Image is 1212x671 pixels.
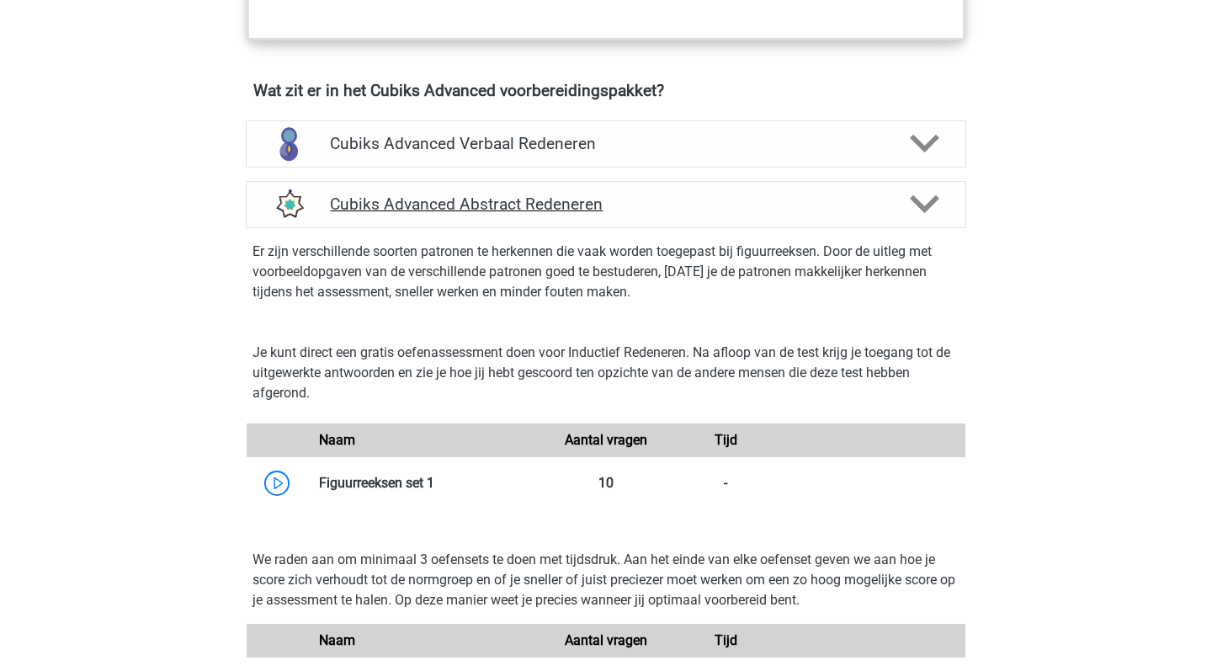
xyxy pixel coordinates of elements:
[253,81,959,100] h4: Wat zit er in het Cubiks Advanced voorbereidingspakket?
[330,134,881,153] h4: Cubiks Advanced Verbaal Redeneren
[252,242,959,302] p: Er zijn verschillende soorten patronen te herkennen die vaak worden toegepast bij figuurreeksen. ...
[666,631,785,651] div: Tijd
[239,181,973,228] a: figuurreeksen Cubiks Advanced Abstract Redeneren
[546,631,666,651] div: Aantal vragen
[306,631,546,651] div: Naam
[252,550,959,610] p: We raden aan om minimaal 3 oefensets te doen met tijdsdruk. Aan het einde van elke oefenset geven...
[306,473,546,493] div: Figuurreeksen set 1
[252,343,959,403] p: Je kunt direct een gratis oefenassessment doen voor Inductief Redeneren. Na afloop van de test kr...
[239,120,973,168] a: verbaal redeneren Cubiks Advanced Verbaal Redeneren
[267,183,311,226] img: figuurreeksen
[267,122,311,166] img: verbaal redeneren
[666,430,785,450] div: Tijd
[330,194,881,214] h4: Cubiks Advanced Abstract Redeneren
[546,430,666,450] div: Aantal vragen
[306,430,546,450] div: Naam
